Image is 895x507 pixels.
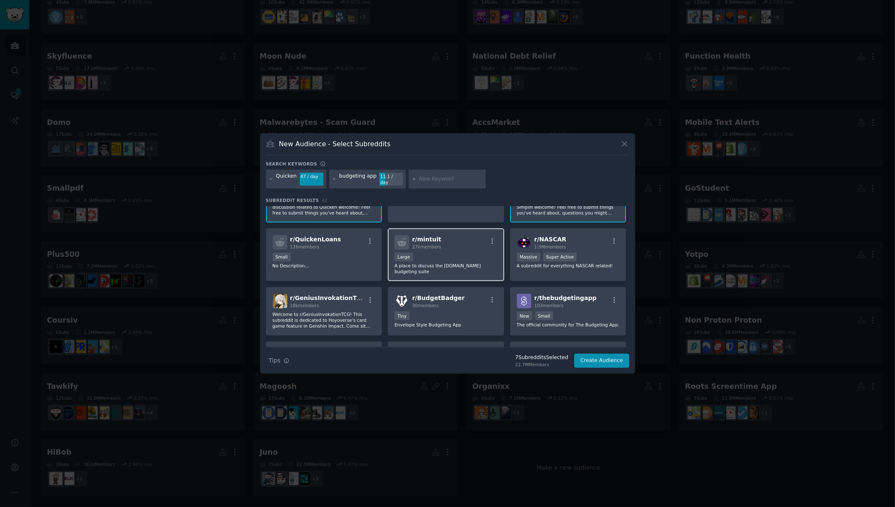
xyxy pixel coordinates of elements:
[290,236,341,243] span: r/ QuickenLoans
[543,253,577,261] div: Super Active
[266,353,292,368] button: Tips
[379,173,403,186] div: 11.1 / day
[517,322,620,328] p: The official community for The Budgeting App.
[290,295,366,301] span: r/ GeniusInvokationTCG
[517,263,620,269] p: A subreddit for everything NASCAR related!
[534,244,566,249] span: 1.5M members
[412,236,441,243] span: r/ mintuit
[412,295,464,301] span: r/ BudgetBadger
[534,236,567,243] span: r/ NASCAR
[290,303,319,308] span: 18k members
[273,311,376,329] p: Welcome to r/GeniusInvokationTCG! This subreddit is dedicated to Hoyoverse's card game feature in...
[517,294,531,308] img: thebudgetingapp
[412,303,438,308] span: 30 members
[266,197,319,203] span: Subreddit Results
[273,253,291,261] div: Small
[395,253,413,261] div: Large
[395,311,410,320] div: Tiny
[322,198,328,203] span: 42
[279,140,390,148] h3: New Audience - Select Subreddits
[535,311,553,320] div: Small
[515,362,568,367] div: 22.7M Members
[515,354,568,362] div: 7 Subreddit s Selected
[517,235,531,250] img: NASCAR
[273,198,376,216] p: The official Quicken subreddit. Any and all discussion related to Quicken welcome! Feel free to s...
[276,173,297,186] div: Quicken
[273,294,287,308] img: GeniusInvokationTCG
[290,244,320,249] span: 126 members
[574,354,629,368] button: Create Audience
[412,244,441,249] span: 27k members
[269,356,281,365] span: Tips
[339,173,377,186] div: budgeting app
[517,253,540,261] div: Massive
[517,198,620,216] p: Any and all discussion related to Quicken Simplifi welcome! Feel free to submit things you've hea...
[273,263,376,269] p: No Description...
[300,173,323,180] div: 47 / day
[395,322,498,328] p: Envelope Style Budgeting App
[395,263,498,274] p: A place to discuss the [DOMAIN_NAME] budgeting suite
[534,295,597,301] span: r/ thebudgetingapp
[534,303,564,308] span: 103 members
[419,176,483,183] input: New Keyword
[517,311,532,320] div: New
[266,161,317,167] h3: Search keywords
[395,294,409,308] img: BudgetBadger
